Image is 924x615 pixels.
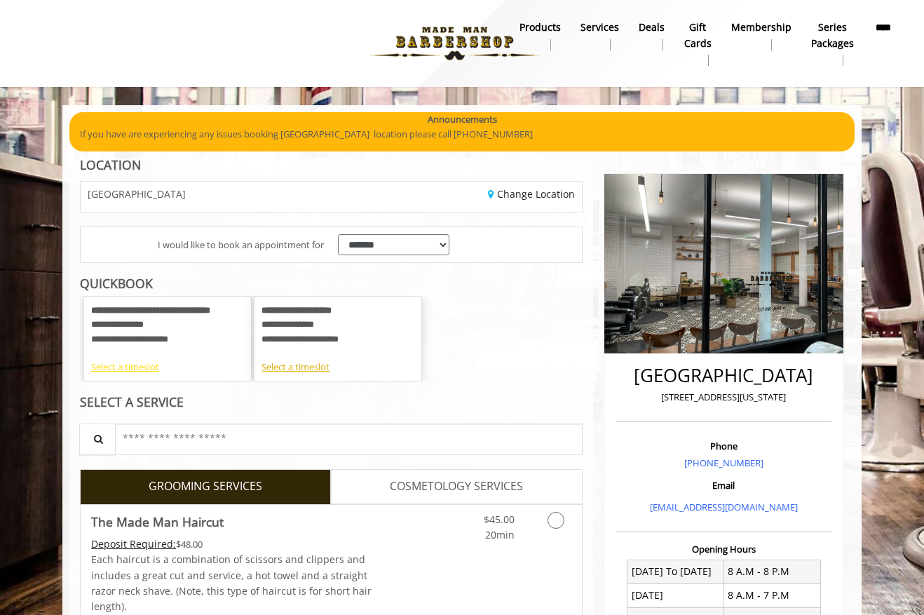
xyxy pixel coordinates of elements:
a: DealsDeals [629,18,674,54]
img: Made Man Barbershop logo [358,5,551,82]
td: 8 A.M - 7 P.M [723,583,820,607]
a: Gift cardsgift cards [674,18,721,69]
span: GROOMING SERVICES [149,478,262,496]
span: [GEOGRAPHIC_DATA] [88,189,186,199]
a: Change Location [488,187,575,201]
td: [DATE] To [DATE] [627,560,724,583]
b: Series packages [811,20,854,51]
a: MembershipMembership [721,18,801,54]
div: Select a timeslot [91,360,244,374]
p: If you have are experiencing any issues booking [GEOGRAPHIC_DATA] location please call [PHONE_NUM... [80,127,844,142]
span: Each haircut is a combination of scissors and clippers and includes a great cut and service, a ho... [91,553,372,613]
b: products [519,20,561,35]
span: This service needs some Advance to be paid before we block your appointment [91,537,176,550]
h2: [GEOGRAPHIC_DATA] [620,365,828,386]
b: LOCATION [80,156,141,173]
b: Membership [731,20,791,35]
span: $45.00 [484,513,515,526]
button: Service Search [79,424,116,455]
span: 20min [485,528,515,541]
td: [DATE] [627,583,724,607]
div: Select a timeslot [261,360,414,374]
h3: Opening Hours [616,544,831,554]
a: [PHONE_NUMBER] [684,457,763,469]
h3: Email [620,480,828,490]
div: $48.00 [91,536,373,552]
a: Productsproducts [510,18,571,54]
h3: Phone [620,441,828,451]
b: gift cards [684,20,712,51]
b: Services [580,20,619,35]
p: [STREET_ADDRESS][US_STATE] [620,390,828,405]
span: COSMETOLOGY SERVICES [390,478,523,496]
td: 8 A.M - 8 P.M [723,560,820,583]
span: I would like to book an appointment for [158,238,324,252]
a: [EMAIL_ADDRESS][DOMAIN_NAME] [650,501,798,513]
a: ServicesServices [571,18,629,54]
a: Series packagesSeries packages [801,18,864,69]
b: Deals [639,20,665,35]
div: SELECT A SERVICE [80,396,583,409]
b: QUICKBOOK [80,275,153,292]
b: The Made Man Haircut [91,512,224,532]
b: Announcements [428,112,497,127]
